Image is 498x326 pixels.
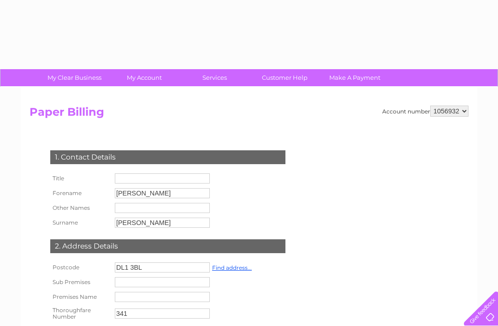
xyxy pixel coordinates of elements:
[48,201,113,215] th: Other Names
[48,215,113,230] th: Surname
[247,69,323,86] a: Customer Help
[48,260,113,275] th: Postcode
[48,275,113,290] th: Sub Premises
[50,239,285,253] div: 2. Address Details
[177,69,253,86] a: Services
[50,150,285,164] div: 1. Contact Details
[36,69,113,86] a: My Clear Business
[48,290,113,304] th: Premises Name
[107,69,183,86] a: My Account
[212,264,252,271] a: Find address...
[48,171,113,186] th: Title
[382,106,468,117] div: Account number
[317,69,393,86] a: Make A Payment
[30,106,468,123] h2: Paper Billing
[48,186,113,201] th: Forename
[48,304,113,323] th: Thoroughfare Number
